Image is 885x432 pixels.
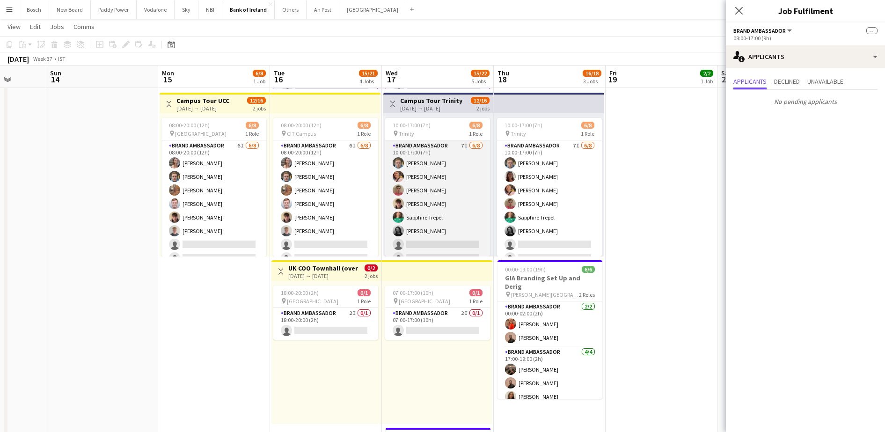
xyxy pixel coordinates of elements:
[385,286,490,340] app-job-card: 07:00-17:00 (10h)0/1 [GEOGRAPHIC_DATA]1 RoleBrand Ambassador2I0/107:00-17:00 (10h)
[386,69,398,77] span: Wed
[385,308,490,340] app-card-role: Brand Ambassador2I0/107:00-17:00 (10h)
[400,105,462,112] div: [DATE] → [DATE]
[399,298,450,305] span: [GEOGRAPHIC_DATA]
[161,140,266,267] app-card-role: Brand Ambassador6I6/808:00-20:00 (12h)[PERSON_NAME][PERSON_NAME][PERSON_NAME][PERSON_NAME][PERSON...
[609,69,617,77] span: Fri
[273,286,378,340] app-job-card: 18:00-20:00 (2h)0/1 [GEOGRAPHIC_DATA]1 RoleBrand Ambassador2I0/118:00-20:00 (2h)
[175,130,227,137] span: [GEOGRAPHIC_DATA]
[253,78,265,85] div: 1 Job
[176,96,229,105] h3: Campus Tour UCC
[91,0,137,19] button: Paddy Power
[30,22,41,31] span: Edit
[583,70,601,77] span: 16/18
[176,105,229,112] div: [DATE] → [DATE]
[58,55,66,62] div: IST
[4,21,24,33] a: View
[583,78,601,85] div: 3 Jobs
[358,289,371,296] span: 0/1
[7,22,21,31] span: View
[774,78,800,85] span: Declined
[246,122,259,129] span: 6/8
[359,70,378,77] span: 15/21
[497,140,602,267] app-card-role: Brand Ambassador7I6/810:00-17:00 (7h)[PERSON_NAME][PERSON_NAME][PERSON_NAME][PERSON_NAME]Sapphire...
[581,122,594,129] span: 6/8
[288,264,358,272] h3: UK COO Townhall (overnight)
[287,298,338,305] span: [GEOGRAPHIC_DATA]
[31,55,54,62] span: Week 37
[49,0,91,19] button: New Board
[700,70,713,77] span: 2/2
[222,0,275,19] button: Bank of Ireland
[720,74,731,85] span: 20
[505,266,546,273] span: 00:00-19:00 (19h)
[365,264,378,271] span: 0/2
[253,104,266,112] div: 2 jobs
[726,94,885,110] p: No pending applicants
[273,140,378,267] app-card-role: Brand Ambassador6I6/808:00-20:00 (12h)[PERSON_NAME][PERSON_NAME][PERSON_NAME][PERSON_NAME][PERSON...
[721,69,731,77] span: Sat
[49,74,61,85] span: 14
[273,308,378,340] app-card-role: Brand Ambassador2I0/118:00-20:00 (2h)
[733,35,878,42] div: 08:00-17:00 (9h)
[26,21,44,33] a: Edit
[393,122,431,129] span: 10:00-17:00 (7h)
[161,118,266,256] app-job-card: 08:00-20:00 (12h)6/8 [GEOGRAPHIC_DATA]1 RoleBrand Ambassador6I6/808:00-20:00 (12h)[PERSON_NAME][P...
[469,130,483,137] span: 1 Role
[247,97,266,104] span: 12/16
[137,0,175,19] button: Vodafone
[275,0,307,19] button: Others
[581,130,594,137] span: 1 Role
[19,0,49,19] button: Bosch
[399,130,414,137] span: Trinity
[357,130,371,137] span: 1 Role
[198,0,222,19] button: NBI
[733,27,793,34] button: Brand Ambassador
[471,78,489,85] div: 5 Jobs
[511,291,579,298] span: [PERSON_NAME][GEOGRAPHIC_DATA]
[726,45,885,68] div: Applicants
[505,122,542,129] span: 10:00-17:00 (7h)
[807,78,843,85] span: Unavailable
[281,122,322,129] span: 08:00-20:00 (12h)
[307,0,339,19] button: An Post
[393,289,433,296] span: 07:00-17:00 (10h)
[400,96,462,105] h3: Campus Tour Trinity
[497,347,602,419] app-card-role: Brand Ambassador4/417:00-19:00 (2h)[PERSON_NAME][PERSON_NAME][PERSON_NAME]
[288,272,358,279] div: [DATE] → [DATE]
[385,118,490,256] app-job-card: 10:00-17:00 (7h)6/8 Trinity1 RoleBrand Ambassador7I6/810:00-17:00 (7h)[PERSON_NAME][PERSON_NAME][...
[161,74,174,85] span: 15
[287,130,316,137] span: CIT Campus
[357,298,371,305] span: 1 Role
[384,74,398,85] span: 17
[471,97,490,104] span: 12/16
[385,140,490,267] app-card-role: Brand Ambassador7I6/810:00-17:00 (7h)[PERSON_NAME][PERSON_NAME][PERSON_NAME][PERSON_NAME]Sapphire...
[358,122,371,129] span: 6/8
[50,22,64,31] span: Jobs
[497,118,602,256] app-job-card: 10:00-17:00 (7h)6/8 Trinity1 RoleBrand Ambassador7I6/810:00-17:00 (7h)[PERSON_NAME][PERSON_NAME][...
[733,78,767,85] span: Applicants
[50,69,61,77] span: Sun
[497,260,602,399] app-job-card: 00:00-19:00 (19h)6/6GIA Branding Set Up and Derig [PERSON_NAME][GEOGRAPHIC_DATA]2 RolesBrand Amba...
[469,289,483,296] span: 0/1
[175,0,198,19] button: Sky
[476,104,490,112] div: 2 jobs
[162,69,174,77] span: Mon
[46,21,68,33] a: Jobs
[73,22,95,31] span: Comms
[359,78,377,85] div: 4 Jobs
[497,69,509,77] span: Thu
[471,70,490,77] span: 15/22
[733,27,786,34] span: Brand Ambassador
[497,274,602,291] h3: GIA Branding Set Up and Derig
[608,74,617,85] span: 19
[469,122,483,129] span: 6/8
[70,21,98,33] a: Comms
[496,74,509,85] span: 18
[273,118,378,256] app-job-card: 08:00-20:00 (12h)6/8 CIT Campus1 RoleBrand Ambassador6I6/808:00-20:00 (12h)[PERSON_NAME][PERSON_N...
[169,122,210,129] span: 08:00-20:00 (12h)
